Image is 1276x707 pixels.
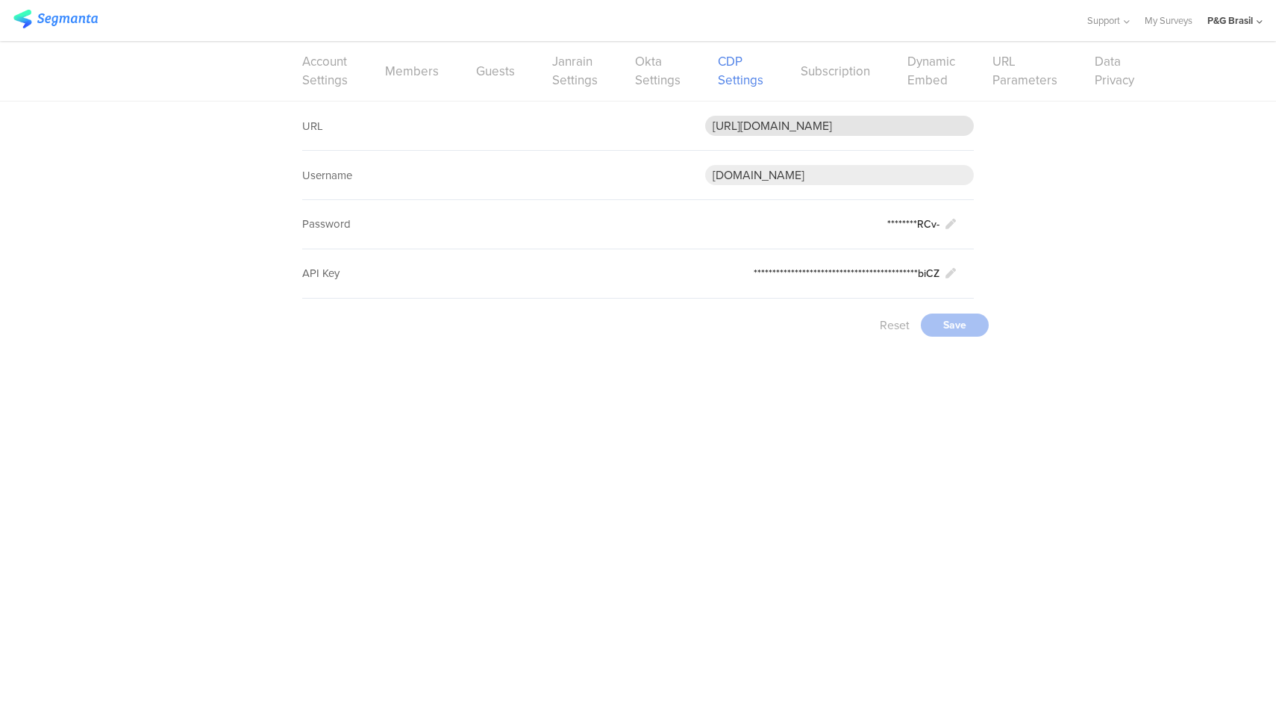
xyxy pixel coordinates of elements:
input: URL [705,116,974,136]
a: Janrain Settings [552,52,598,90]
input: Username [705,165,974,185]
sg-field-title: Username [302,167,352,184]
sg-field-title: URL [302,118,323,134]
div: Password [302,217,351,232]
a: Dynamic Embed [907,52,955,90]
a: Data Privacy [1095,52,1134,90]
a: Account Settings [302,52,348,90]
a: Subscription [801,62,870,81]
a: Members [385,62,439,81]
img: segmanta logo [13,10,98,28]
span: Support [1087,13,1120,28]
a: Guests [476,62,515,81]
div: P&G Brasil [1207,13,1253,28]
a: Okta Settings [635,52,681,90]
div: API Key [302,266,340,281]
a: URL Parameters [992,52,1057,90]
